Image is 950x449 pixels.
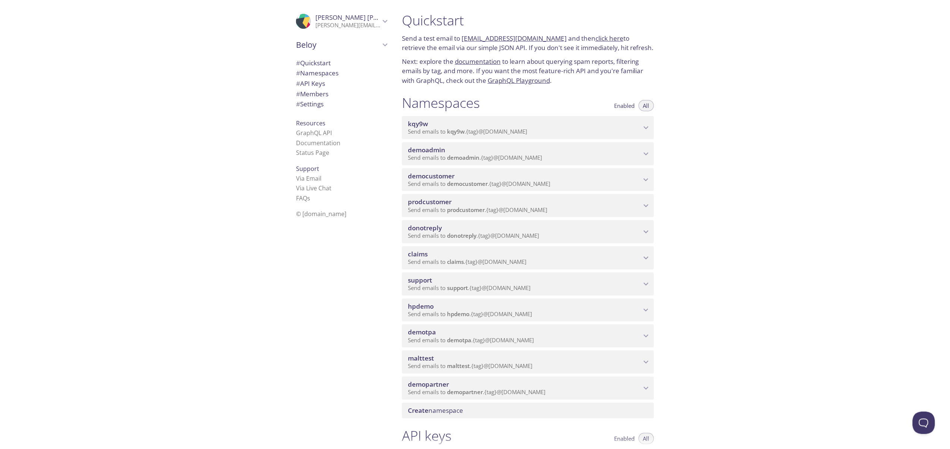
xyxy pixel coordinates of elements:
span: API Keys [296,79,325,88]
span: Resources [296,119,325,127]
div: demoadmin namespace [402,142,654,165]
a: FAQ [296,194,310,202]
button: Enabled [610,100,639,111]
span: Quickstart [296,59,331,67]
span: Send emails to . {tag} @[DOMAIN_NAME] [408,310,532,318]
span: Send emails to . {tag} @[DOMAIN_NAME] [408,206,547,213]
span: Send emails to . {tag} @[DOMAIN_NAME] [408,336,534,344]
span: Send emails to . {tag} @[DOMAIN_NAME] [408,154,542,161]
span: claims [447,258,464,265]
span: # [296,90,300,98]
span: Settings [296,100,324,108]
span: Send emails to . {tag} @[DOMAIN_NAME] [408,258,526,265]
a: documentation [455,57,501,66]
div: demopartner namespace [402,377,654,400]
div: donotreply namespace [402,220,654,243]
div: hpdemo namespace [402,299,654,322]
div: Team Settings [290,99,393,109]
a: Via Email [296,174,321,183]
p: Next: explore the to learn about querying spam reports, filtering emails by tag, and more. If you... [402,57,654,85]
div: kqy9w namespace [402,116,654,139]
span: democustomer [447,180,488,187]
span: demoadmin [408,146,445,154]
span: malttest [408,354,434,362]
a: GraphQL API [296,129,332,137]
span: demoadmin [447,154,479,161]
a: click here [595,34,623,43]
div: support namespace [402,272,654,296]
div: democustomer namespace [402,168,654,191]
span: hpdemo [408,302,434,311]
span: donotreply [447,232,476,239]
div: Quickstart [290,58,393,68]
button: Enabled [610,433,639,444]
button: All [639,433,654,444]
a: GraphQL Playground [488,76,550,85]
span: support [447,284,468,291]
span: demopartner [447,388,483,396]
span: demotpa [447,336,471,344]
a: Documentation [296,139,340,147]
h1: API keys [402,427,452,444]
button: All [639,100,654,111]
div: claims namespace [402,246,654,269]
div: demotpa namespace [402,324,654,347]
span: # [296,100,300,108]
span: # [296,69,300,77]
span: © [DOMAIN_NAME] [296,210,346,218]
span: kqy9w [447,128,465,135]
span: democustomer [408,172,454,180]
span: donotreply [408,224,442,232]
span: malttest [447,362,470,370]
span: # [296,59,300,67]
span: namespace [408,406,463,415]
span: kqy9w [408,119,428,128]
div: Members [290,89,393,99]
a: [EMAIL_ADDRESS][DOMAIN_NAME] [462,34,567,43]
h1: Namespaces [402,94,480,111]
span: Send emails to . {tag} @[DOMAIN_NAME] [408,284,531,291]
div: Beloy [290,35,393,54]
span: demotpa [408,328,436,336]
span: # [296,79,300,88]
div: prodcustomer namespace [402,194,654,217]
iframe: Help Scout Beacon - Open [913,412,935,434]
p: Send a test email to and then to retrieve the email via our simple JSON API. If you don't see it ... [402,34,654,53]
span: prodcustomer [408,197,452,206]
span: Beloy [296,40,380,50]
a: Status Page [296,149,329,157]
span: Create [408,406,428,415]
span: claims [408,250,428,258]
span: prodcustomer [447,206,485,213]
a: Via Live Chat [296,184,331,192]
div: Deepraj Khedekar [290,9,393,34]
span: support [408,276,432,284]
span: demopartner [408,380,449,389]
div: API Keys [290,78,393,89]
div: Namespaces [290,68,393,78]
span: Send emails to . {tag} @[DOMAIN_NAME] [408,180,550,187]
div: malttest namespace [402,350,654,374]
span: s [307,194,310,202]
span: Send emails to . {tag} @[DOMAIN_NAME] [408,388,545,396]
span: Support [296,165,319,173]
div: Create namespace [402,403,654,418]
span: Namespaces [296,69,339,77]
p: [PERSON_NAME][EMAIL_ADDRESS][DOMAIN_NAME] [315,22,380,29]
span: Send emails to . {tag} @[DOMAIN_NAME] [408,232,539,239]
span: [PERSON_NAME] [PERSON_NAME] [315,13,418,22]
span: Send emails to . {tag} @[DOMAIN_NAME] [408,128,527,135]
